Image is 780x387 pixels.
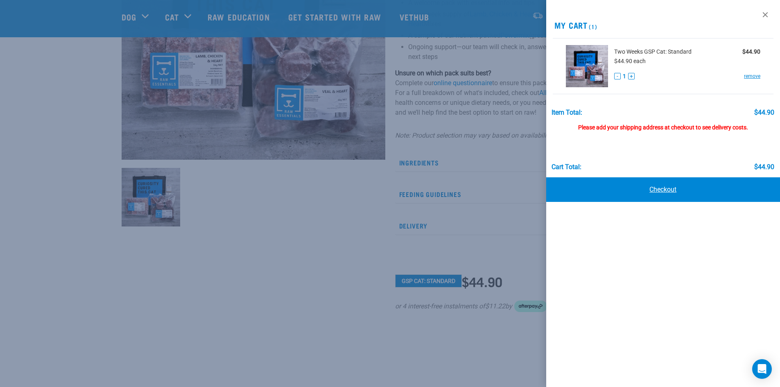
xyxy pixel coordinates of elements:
button: - [614,73,621,79]
img: Get Started Cat (Standard) [566,45,608,87]
div: Open Intercom Messenger [752,359,772,379]
div: $44.90 [754,109,774,116]
button: + [628,73,635,79]
span: Two Weeks GSP Cat: Standard [614,48,692,56]
span: (1) [588,25,597,28]
div: Cart total: [552,163,581,171]
div: Please add your shipping address at checkout to see delivery costs. [552,116,774,131]
div: $44.90 [754,163,774,171]
span: $44.90 each [614,58,646,64]
span: 1 [623,72,626,81]
strong: $44.90 [742,48,760,55]
div: Item Total: [552,109,582,116]
a: remove [744,72,760,80]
